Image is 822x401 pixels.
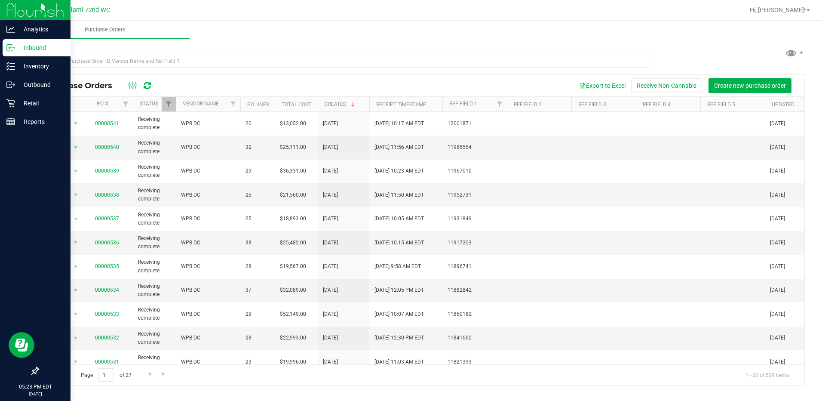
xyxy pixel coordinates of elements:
[71,165,81,177] span: select
[181,334,235,342] span: WPB DC
[138,139,171,155] span: Receiving complete
[247,102,269,108] a: PO Lines
[374,358,424,366] span: [DATE] 11:03 AM EDT
[4,383,67,391] p: 05:23 PM EDT
[245,120,270,128] span: 20
[374,239,424,247] span: [DATE] 10:15 AM EDT
[6,99,15,108] inline-svg: Retail
[280,262,306,271] span: $19,567.00
[183,101,219,107] a: Vendor Name
[374,310,424,318] span: [DATE] 10:07 AM EDT
[15,80,67,90] p: Outbound
[448,215,502,223] span: 11931849
[374,120,424,128] span: [DATE] 10:17 AM EDT
[323,239,338,247] span: [DATE]
[71,332,81,344] span: select
[280,286,306,294] span: $32,089.00
[448,167,502,175] span: 11967010
[493,97,507,111] a: Filter
[574,78,631,93] button: Export to Excel
[140,101,158,107] a: Status
[323,215,338,223] span: [DATE]
[38,55,651,68] input: Search Purchase Order ID, Vendor Name and Ref Field 1
[181,262,235,271] span: WPB DC
[95,120,119,126] a: 00000541
[770,191,785,199] span: [DATE]
[448,286,502,294] span: 11882842
[71,237,81,249] span: select
[770,239,785,247] span: [DATE]
[6,43,15,52] inline-svg: Inbound
[181,239,235,247] span: WPB DC
[181,143,235,151] span: WPB DC
[245,167,270,175] span: 29
[6,80,15,89] inline-svg: Outbound
[138,282,171,299] span: Receiving complete
[95,216,119,222] a: 00000537
[181,286,235,294] span: WPB DC
[71,284,81,296] span: select
[448,239,502,247] span: 11917203
[374,143,424,151] span: [DATE] 11:56 AM EDT
[138,211,171,227] span: Receiving complete
[181,120,235,128] span: WPB DC
[95,192,119,198] a: 00000538
[15,117,67,127] p: Reports
[95,359,119,365] a: 00000531
[707,102,735,108] a: Ref Field 5
[770,358,785,366] span: [DATE]
[323,143,338,151] span: [DATE]
[71,261,81,273] span: select
[374,191,424,199] span: [DATE] 11:50 AM EDT
[138,306,171,322] span: Receiving complete
[158,368,170,380] a: Go to the last page
[770,215,785,223] span: [DATE]
[280,167,306,175] span: $36,331.00
[770,334,785,342] span: [DATE]
[245,191,270,199] span: 25
[6,25,15,34] inline-svg: Analytics
[770,310,785,318] span: [DATE]
[514,102,542,108] a: Ref Field 2
[448,120,502,128] span: 12001871
[138,354,171,370] span: Receiving complete
[323,358,338,366] span: [DATE]
[449,101,477,107] a: Ref Field 1
[138,234,171,251] span: Receiving complete
[448,262,502,271] span: 11896741
[138,258,171,275] span: Receiving complete
[750,6,806,13] span: Hi, [PERSON_NAME]!
[138,187,171,203] span: Receiving complete
[280,239,306,247] span: $25,482.00
[138,115,171,132] span: Receiving complete
[374,334,424,342] span: [DATE] 12:30 PM EDT
[138,330,171,346] span: Receiving complete
[374,215,424,223] span: [DATE] 10:05 AM EDT
[280,120,306,128] span: $13,052.00
[71,356,81,368] span: select
[15,61,67,71] p: Inventory
[45,81,121,90] span: Purchase Orders
[245,215,270,223] span: 25
[95,335,119,341] a: 00000532
[323,310,338,318] span: [DATE]
[71,189,81,201] span: select
[162,97,176,111] a: Filter
[71,117,81,130] span: select
[323,120,338,128] span: [DATE]
[770,120,785,128] span: [DATE]
[181,358,235,366] span: WPB DC
[448,334,502,342] span: 11841660
[245,310,270,318] span: 29
[15,98,67,108] p: Retail
[6,117,15,126] inline-svg: Reports
[325,101,356,107] a: Created
[739,368,796,381] span: 1 - 20 of 539 items
[280,334,306,342] span: $22,993.00
[280,358,306,366] span: $19,996.00
[181,167,235,175] span: WPB DC
[323,191,338,199] span: [DATE]
[323,167,338,175] span: [DATE]
[181,215,235,223] span: WPB DC
[226,97,240,111] a: Filter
